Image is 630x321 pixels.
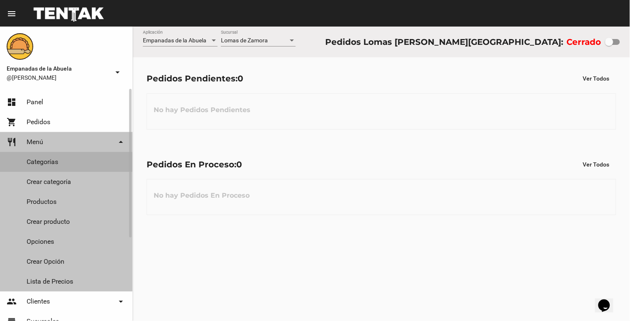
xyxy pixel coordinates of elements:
[147,158,242,171] div: Pedidos En Proceso:
[576,71,616,86] button: Ver Todos
[147,183,256,208] h3: No hay Pedidos En Proceso
[567,35,601,49] label: Cerrado
[7,9,17,19] mat-icon: menu
[116,296,126,306] mat-icon: arrow_drop_down
[576,157,616,172] button: Ver Todos
[583,75,610,82] span: Ver Todos
[236,159,242,169] span: 0
[7,33,33,60] img: f0136945-ed32-4f7c-91e3-a375bc4bb2c5.png
[113,67,123,77] mat-icon: arrow_drop_down
[7,74,109,82] span: @[PERSON_NAME]
[27,118,50,126] span: Pedidos
[116,137,126,147] mat-icon: arrow_drop_down
[7,137,17,147] mat-icon: restaurant
[7,296,17,306] mat-icon: people
[325,35,563,49] div: Pedidos Lomas [PERSON_NAME][GEOGRAPHIC_DATA]:
[147,72,243,85] div: Pedidos Pendientes:
[143,37,206,44] span: Empanadas de la Abuela
[238,74,243,83] span: 0
[27,297,50,306] span: Clientes
[7,64,109,74] span: Empanadas de la Abuela
[583,161,610,168] span: Ver Todos
[7,117,17,127] mat-icon: shopping_cart
[7,97,17,107] mat-icon: dashboard
[27,138,43,146] span: Menú
[147,98,257,123] h3: No hay Pedidos Pendientes
[595,288,622,313] iframe: chat widget
[27,98,43,106] span: Panel
[221,37,268,44] span: Lomas de Zamora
